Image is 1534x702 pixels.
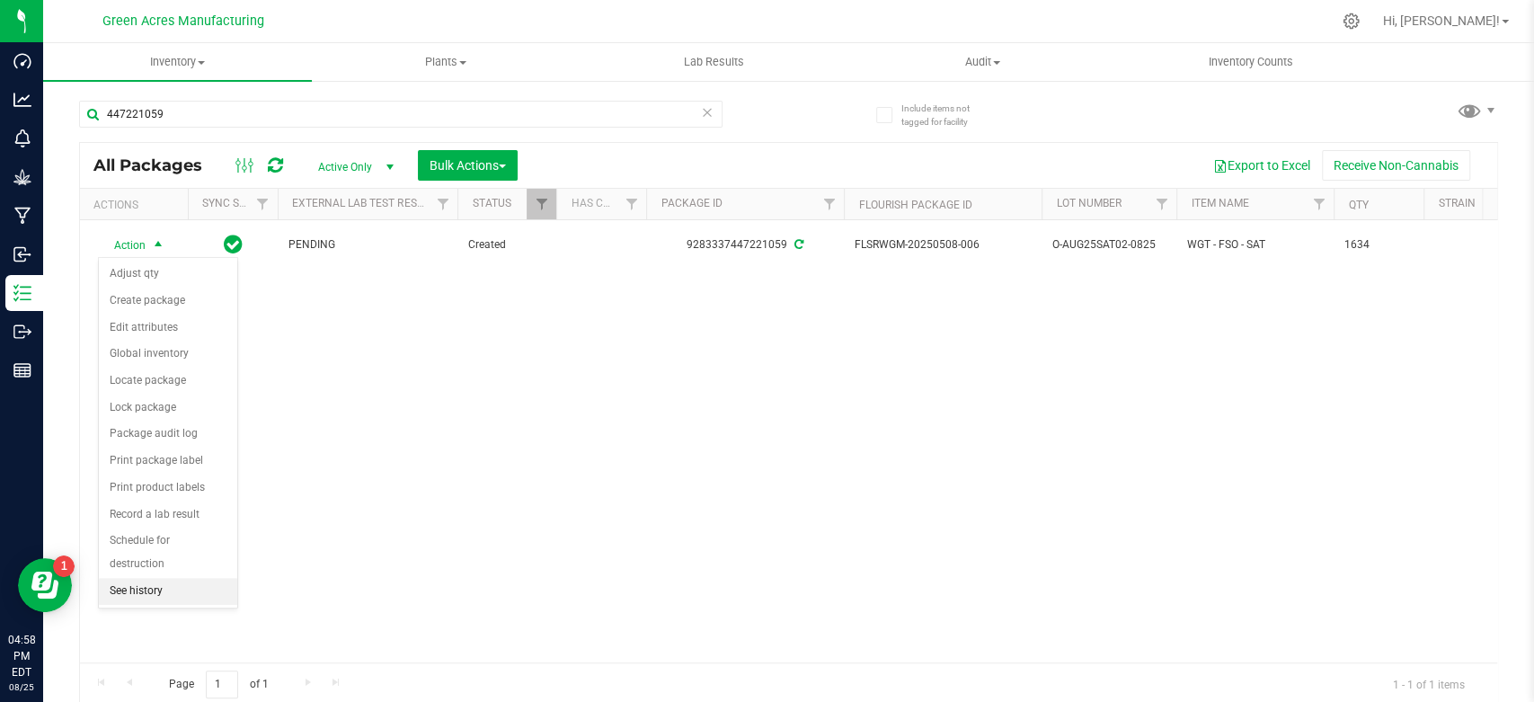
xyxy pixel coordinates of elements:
[1322,150,1470,181] button: Receive Non-Cannabis
[313,54,580,70] span: Plants
[93,199,181,211] div: Actions
[616,189,646,219] a: Filter
[13,91,31,109] inline-svg: Analytics
[248,189,278,219] a: Filter
[1340,13,1362,30] div: Manage settings
[202,197,271,209] a: Sync Status
[312,43,581,81] a: Plants
[224,232,243,257] span: In Sync
[1304,189,1334,219] a: Filter
[43,43,312,81] a: Inventory
[1184,54,1317,70] span: Inventory Counts
[792,238,803,251] span: Sync from Compliance System
[1344,236,1413,253] span: 1634
[1438,197,1475,209] a: Strain
[292,197,433,209] a: External Lab Test Result
[580,43,848,81] a: Lab Results
[98,233,146,258] span: Action
[102,13,264,29] span: Green Acres Manufacturing
[18,558,72,612] iframe: Resource center
[99,528,237,577] li: Schedule for destruction
[1348,199,1368,211] a: Qty
[1191,197,1248,209] a: Item Name
[428,189,457,219] a: Filter
[99,288,237,315] li: Create package
[472,197,510,209] a: Status
[858,199,971,211] a: Flourish Package ID
[99,341,237,368] li: Global inventory
[849,54,1116,70] span: Audit
[814,189,844,219] a: Filter
[430,158,506,173] span: Bulk Actions
[701,101,714,124] span: Clear
[900,102,990,129] span: Include items not tagged for facility
[1116,43,1385,81] a: Inventory Counts
[206,671,238,698] input: 1
[848,43,1117,81] a: Audit
[643,236,847,253] div: 9283337447221059
[1056,197,1121,209] a: Lot Number
[288,236,447,253] span: PENDING
[147,233,170,258] span: select
[53,555,75,577] iframe: Resource center unread badge
[1147,189,1176,219] a: Filter
[13,129,31,147] inline-svg: Monitoring
[418,150,518,181] button: Bulk Actions
[99,578,237,605] li: See history
[13,361,31,379] inline-svg: Reports
[99,502,237,529] li: Record a lab result
[855,236,1031,253] span: FLSRWGM-20250508-006
[661,197,722,209] a: Package ID
[13,245,31,263] inline-svg: Inbound
[99,368,237,395] li: Locate package
[13,52,31,70] inline-svg: Dashboard
[99,395,237,422] li: Lock package
[13,323,31,341] inline-svg: Outbound
[13,284,31,302] inline-svg: Inventory
[13,168,31,186] inline-svg: Grow
[527,189,556,219] a: Filter
[1052,236,1166,253] span: O-AUG25SAT02-0825
[43,54,312,70] span: Inventory
[79,101,723,128] input: Search Package ID, Item Name, SKU, Lot or Part Number...
[1379,671,1479,698] span: 1 - 1 of 1 items
[468,236,545,253] span: Created
[8,680,35,694] p: 08/25
[8,632,35,680] p: 04:58 PM EDT
[1201,150,1322,181] button: Export to Excel
[154,671,283,698] span: Page of 1
[99,448,237,475] li: Print package label
[99,475,237,502] li: Print product labels
[99,315,237,342] li: Edit attributes
[556,189,646,220] th: Has COA
[1383,13,1500,28] span: Hi, [PERSON_NAME]!
[99,261,237,288] li: Adjust qty
[93,156,220,175] span: All Packages
[99,421,237,448] li: Package audit log
[13,207,31,225] inline-svg: Manufacturing
[1187,236,1323,253] span: WGT - FSO - SAT
[660,54,768,70] span: Lab Results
